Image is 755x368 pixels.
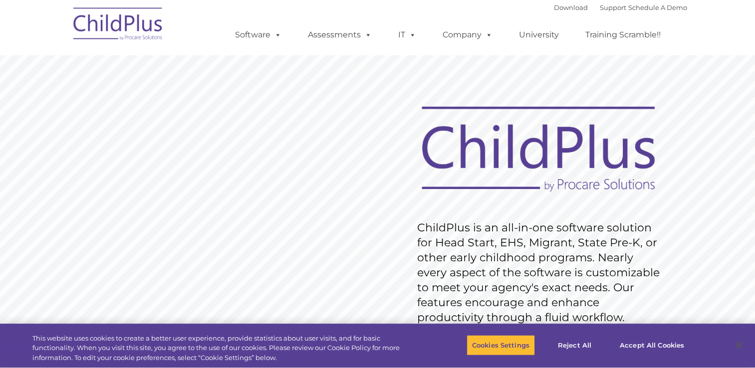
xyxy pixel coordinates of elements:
[628,3,687,11] a: Schedule A Demo
[225,25,291,45] a: Software
[509,25,569,45] a: University
[554,3,687,11] font: |
[298,25,382,45] a: Assessments
[575,25,671,45] a: Training Scramble!!
[554,3,588,11] a: Download
[388,25,426,45] a: IT
[467,335,535,356] button: Cookies Settings
[68,0,168,50] img: ChildPlus by Procare Solutions
[32,334,415,363] div: This website uses cookies to create a better user experience, provide statistics about user visit...
[433,25,503,45] a: Company
[614,335,690,356] button: Accept All Cookies
[543,335,606,356] button: Reject All
[417,220,665,325] rs-layer: ChildPlus is an all-in-one software solution for Head Start, EHS, Migrant, State Pre-K, or other ...
[600,3,626,11] a: Support
[728,334,750,356] button: Close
